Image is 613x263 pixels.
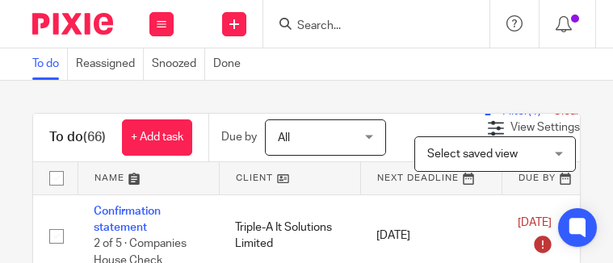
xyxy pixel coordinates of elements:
span: [DATE] [518,217,552,228]
a: Done [213,48,249,80]
span: Select saved view [427,148,518,160]
a: Confirmation statement [94,206,161,233]
img: Pixie [32,13,113,35]
span: View Settings [510,122,580,133]
span: (66) [83,131,106,144]
a: + Add task [122,119,192,156]
a: Clear [553,106,580,117]
h1: To do [49,129,106,146]
a: Reassigned [76,48,144,80]
span: Filter [502,106,553,117]
p: Due by [221,129,257,145]
input: Search [296,19,441,34]
a: Snoozed [152,48,205,80]
span: (1) [528,106,541,117]
a: To do [32,48,68,80]
span: All [278,132,290,144]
